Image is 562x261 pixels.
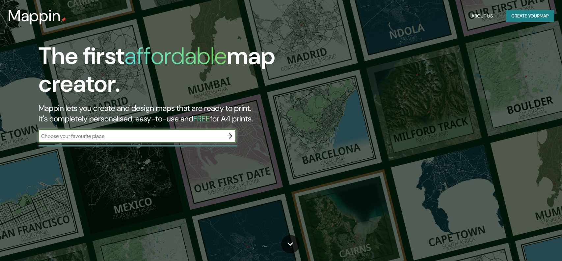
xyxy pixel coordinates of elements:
[39,42,320,103] h1: The first map creator.
[39,103,320,124] h2: Mappin lets you create and design maps that are ready to print. It's completely personalised, eas...
[8,7,61,25] h3: Mappin
[124,41,227,71] h1: affordable
[506,10,554,22] button: Create yourmap
[193,114,210,124] h5: FREE
[39,132,223,140] input: Choose your favourite place
[469,10,495,22] button: About Us
[61,17,66,22] img: mappin-pin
